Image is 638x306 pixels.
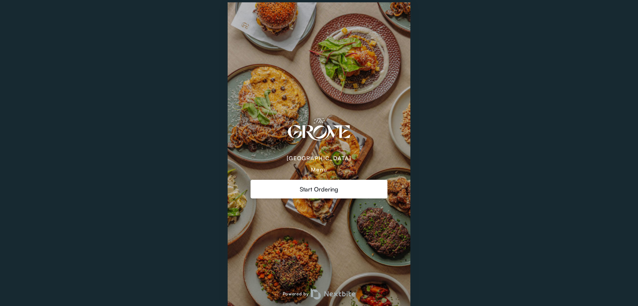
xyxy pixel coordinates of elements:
[251,180,388,198] div: Start Ordering
[311,288,356,300] img: logo.png
[251,110,387,150] img: 7fdb138b~~~The-Grove-Logo.png
[311,166,327,173] div: Menu
[228,288,410,300] div: Powered by
[287,155,351,161] div: [GEOGRAPHIC_DATA]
